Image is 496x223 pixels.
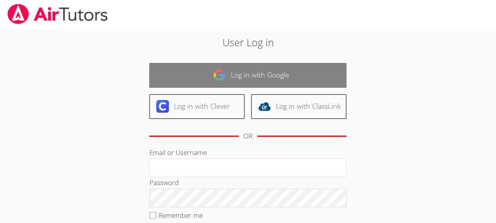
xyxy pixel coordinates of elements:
h2: User Log in [114,35,382,50]
label: Email or Username [149,148,206,157]
a: Log in with Google [149,63,346,88]
a: Log in with ClassLink [251,94,346,119]
label: Password [149,178,178,187]
a: Log in with Clever [149,94,245,119]
img: classlink-logo-d6bb404cc1216ec64c9a2012d9dc4662098be43eaf13dc465df04b49fa7ab582.svg [258,100,271,113]
label: Remember me [159,211,203,220]
img: google-logo-50288ca7cdecda66e5e0955fdab243c47b7ad437acaf1139b6f446037453330a.svg [213,69,226,81]
img: clever-logo-6eab21bc6e7a338710f1a6ff85c0baf02591cd810cc4098c63d3a4b26e2feb20.svg [156,100,169,113]
img: airtutors_banner-c4298cdbf04f3fff15de1276eac7730deb9818008684d7c2e4769d2f7ddbe033.png [7,4,109,24]
div: OR [243,130,253,142]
